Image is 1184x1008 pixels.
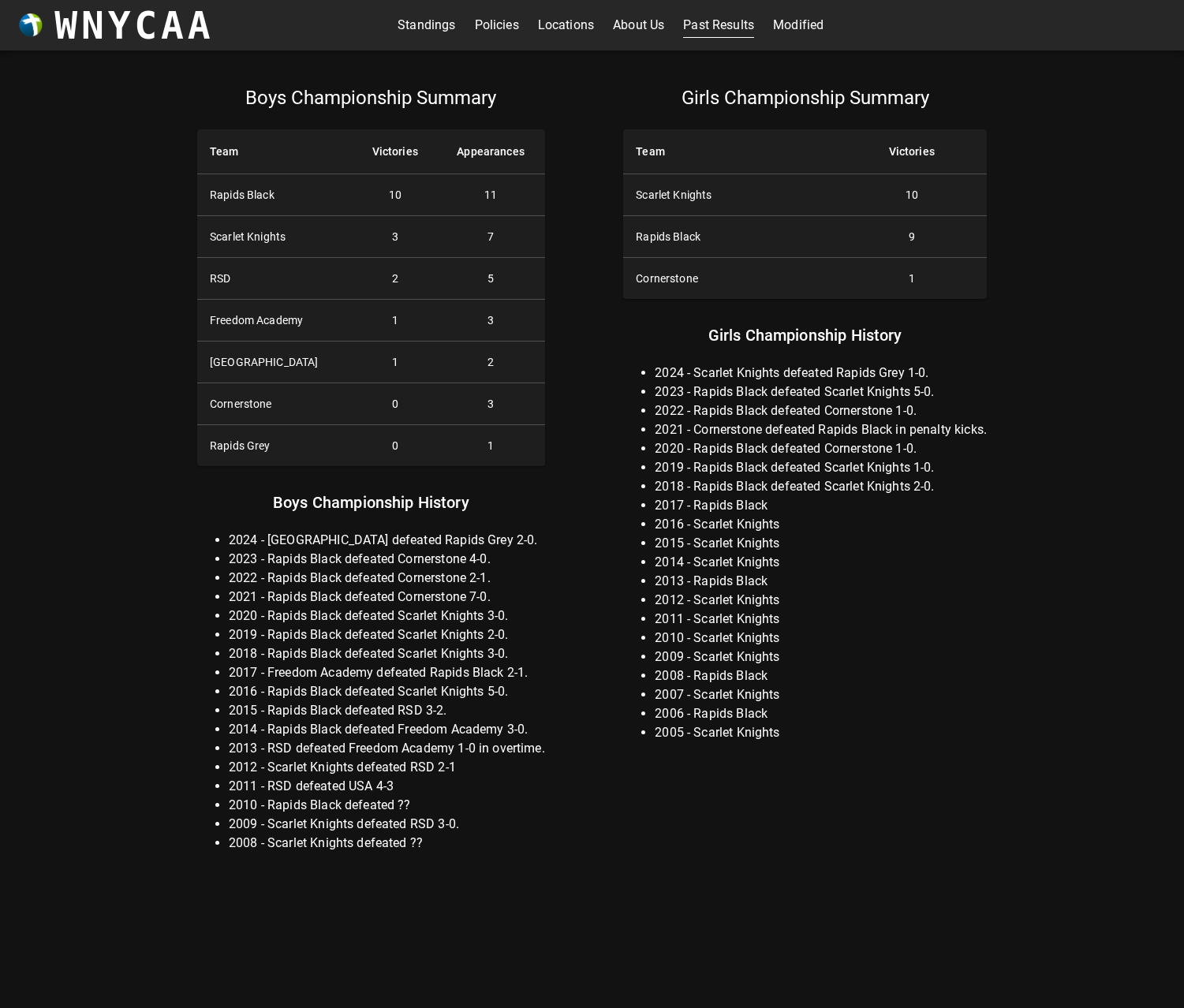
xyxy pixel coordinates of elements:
[623,258,836,300] th: Cornerstone
[229,607,545,625] li: 2020 - Rapids Black defeated Scarlet Knights 3-0.
[655,572,987,591] li: 2013 - Rapids Black
[436,174,544,216] td: 11
[229,644,545,663] li: 2018 - Rapids Black defeated Scarlet Knights 3-0.
[623,129,836,174] th: Team
[353,383,436,425] td: 0
[655,685,987,704] li: 2007 - Scarlet Knights
[229,531,545,550] li: 2024 - [GEOGRAPHIC_DATA] defeated Rapids Grey 2-0.
[197,425,353,467] th: Rapids Grey
[655,477,987,496] li: 2018 - Rapids Black defeated Scarlet Knights 2-0.
[655,629,987,648] li: 2010 - Scarlet Knights
[655,458,987,477] li: 2019 - Rapids Black defeated Scarlet Knights 1-0.
[538,13,594,38] a: Locations
[436,300,544,342] td: 3
[197,129,353,174] th: Team
[229,758,545,777] li: 2012 - Scarlet Knights defeated RSD 2-1
[623,85,987,110] p: Girls Championship Summary
[229,625,545,644] li: 2019 - Rapids Black defeated Scarlet Knights 2-0.
[475,13,519,38] a: Policies
[837,258,987,300] td: 1
[229,834,545,853] li: 2008 - Scarlet Knights defeated ??
[837,216,987,258] td: 9
[436,342,544,383] td: 2
[54,3,214,47] h3: WNYCAA
[655,591,987,610] li: 2012 - Scarlet Knights
[683,13,754,38] a: Past Results
[229,739,545,758] li: 2013 - RSD defeated Freedom Academy 1-0 in overtime.
[353,258,436,300] td: 2
[197,174,353,216] th: Rapids Black
[229,815,545,834] li: 2009 - Scarlet Knights defeated RSD 3-0.
[436,129,544,174] th: Appearances
[655,383,987,401] li: 2023 - Rapids Black defeated Scarlet Knights 5-0.
[773,13,824,38] a: Modified
[623,216,836,258] th: Rapids Black
[197,300,353,342] th: Freedom Academy
[353,342,436,383] td: 1
[353,300,436,342] td: 1
[353,174,436,216] td: 10
[197,216,353,258] th: Scarlet Knights
[229,720,545,739] li: 2014 - Rapids Black defeated Freedom Academy 3-0.
[655,704,987,723] li: 2006 - Rapids Black
[655,496,987,515] li: 2017 - Rapids Black
[655,666,987,685] li: 2008 - Rapids Black
[229,569,545,588] li: 2022 - Rapids Black defeated Cornerstone 2-1.
[353,216,436,258] td: 3
[655,420,987,439] li: 2021 - Cornerstone defeated Rapids Black in penalty kicks.
[197,258,353,300] th: RSD
[655,553,987,572] li: 2014 - Scarlet Knights
[229,796,545,815] li: 2010 - Rapids Black defeated ??
[837,129,987,174] th: Victories
[229,777,545,796] li: 2011 - RSD defeated USA 4-3
[655,723,987,742] li: 2005 - Scarlet Knights
[436,425,544,467] td: 1
[229,588,545,607] li: 2021 - Rapids Black defeated Cornerstone 7-0.
[229,682,545,701] li: 2016 - Rapids Black defeated Scarlet Knights 5-0.
[623,174,836,216] th: Scarlet Knights
[623,323,987,348] p: Girls Championship History
[436,258,544,300] td: 5
[19,13,43,37] img: wnycaaBall.png
[655,439,987,458] li: 2020 - Rapids Black defeated Cornerstone 1-0.
[655,401,987,420] li: 2022 - Rapids Black defeated Cornerstone 1-0.
[655,515,987,534] li: 2016 - Scarlet Knights
[197,383,353,425] th: Cornerstone
[353,129,436,174] th: Victories
[229,550,545,569] li: 2023 - Rapids Black defeated Cornerstone 4-0.
[353,425,436,467] td: 0
[655,534,987,553] li: 2015 - Scarlet Knights
[197,85,545,110] p: Boys Championship Summary
[436,383,544,425] td: 3
[655,610,987,629] li: 2011 - Scarlet Knights
[398,13,455,38] a: Standings
[436,216,544,258] td: 7
[655,364,987,383] li: 2024 - Scarlet Knights defeated Rapids Grey 1-0.
[229,663,545,682] li: 2017 - Freedom Academy defeated Rapids Black 2-1.
[197,490,545,515] p: Boys Championship History
[613,13,664,38] a: About Us
[655,648,987,666] li: 2009 - Scarlet Knights
[197,342,353,383] th: [GEOGRAPHIC_DATA]
[229,701,545,720] li: 2015 - Rapids Black defeated RSD 3-2.
[837,174,987,216] td: 10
